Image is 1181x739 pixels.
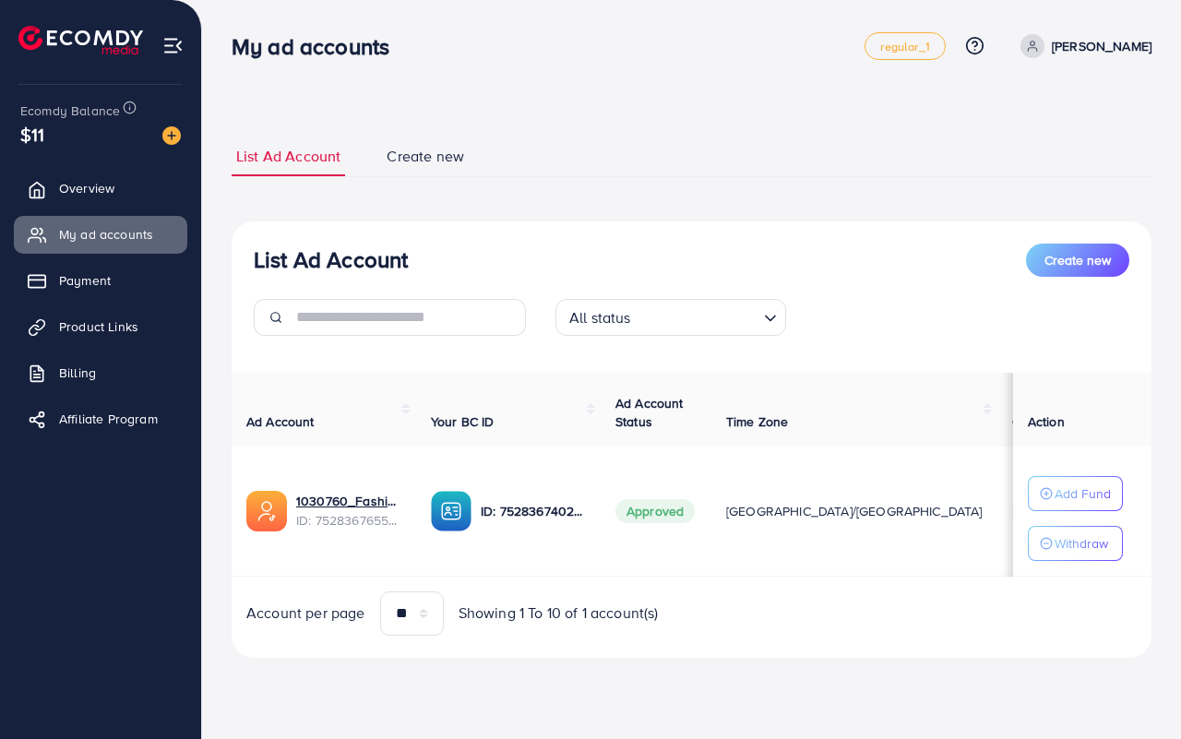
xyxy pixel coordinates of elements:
[59,179,114,197] span: Overview
[481,500,586,522] p: ID: 7528367402921476112
[459,602,659,624] span: Showing 1 To 10 of 1 account(s)
[14,308,187,345] a: Product Links
[296,492,401,530] div: <span class='underline'>1030760_Fashion Rose_1752834697540</span></br>7528367655024508945
[246,602,365,624] span: Account per page
[162,126,181,145] img: image
[555,299,786,336] div: Search for option
[1103,656,1167,725] iframe: Chat
[14,170,187,207] a: Overview
[162,35,184,56] img: menu
[296,511,401,530] span: ID: 7528367655024508945
[615,394,684,431] span: Ad Account Status
[1028,412,1065,431] span: Action
[59,364,96,382] span: Billing
[1026,244,1129,277] button: Create new
[1055,483,1111,505] p: Add Fund
[236,146,340,167] span: List Ad Account
[1013,34,1151,58] a: [PERSON_NAME]
[14,354,187,391] a: Billing
[1055,532,1108,554] p: Withdraw
[431,491,471,531] img: ic-ba-acc.ded83a64.svg
[14,216,187,253] a: My ad accounts
[726,412,788,431] span: Time Zone
[1028,476,1123,511] button: Add Fund
[1028,526,1123,561] button: Withdraw
[59,317,138,336] span: Product Links
[246,412,315,431] span: Ad Account
[880,41,929,53] span: regular_1
[59,225,153,244] span: My ad accounts
[246,491,287,531] img: ic-ads-acc.e4c84228.svg
[232,33,404,60] h3: My ad accounts
[18,26,143,54] img: logo
[14,400,187,437] a: Affiliate Program
[615,499,695,523] span: Approved
[1052,35,1151,57] p: [PERSON_NAME]
[566,304,635,331] span: All status
[20,101,120,120] span: Ecomdy Balance
[59,410,158,428] span: Affiliate Program
[431,412,495,431] span: Your BC ID
[20,121,44,148] span: $11
[387,146,464,167] span: Create new
[254,246,408,273] h3: List Ad Account
[14,262,187,299] a: Payment
[726,502,983,520] span: [GEOGRAPHIC_DATA]/[GEOGRAPHIC_DATA]
[296,492,401,510] a: 1030760_Fashion Rose_1752834697540
[59,271,111,290] span: Payment
[865,32,945,60] a: regular_1
[637,301,757,331] input: Search for option
[1044,251,1111,269] span: Create new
